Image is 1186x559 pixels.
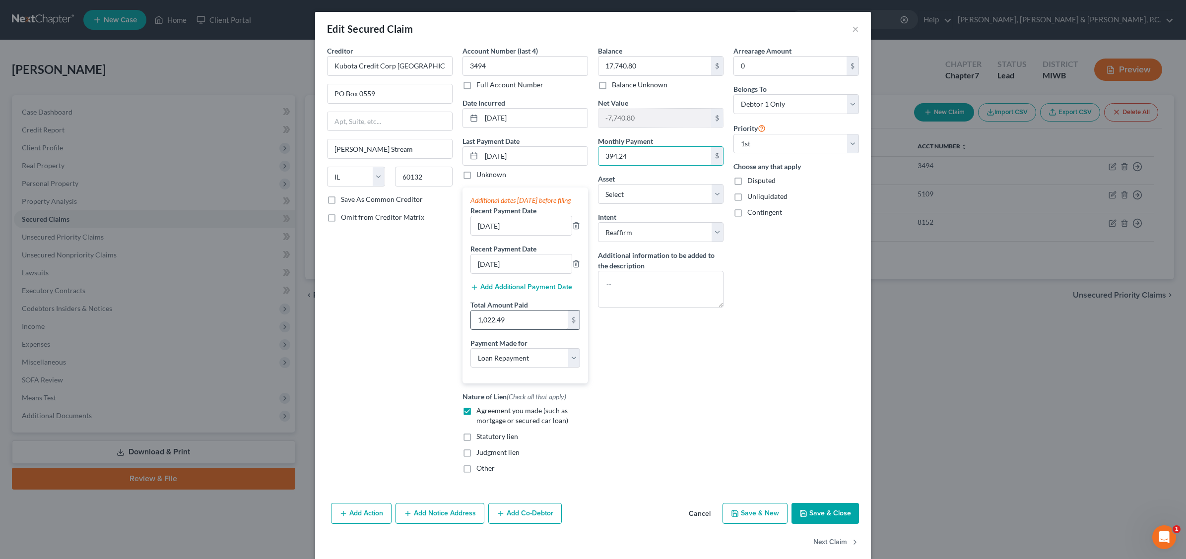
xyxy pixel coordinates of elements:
[598,57,711,75] input: 0.00
[470,300,528,310] label: Total Amount Paid
[395,503,484,524] button: Add Notice Address
[747,176,776,185] span: Disputed
[813,532,859,553] button: Next Claim
[471,311,568,329] input: 0.00
[598,212,616,222] label: Intent
[481,147,588,166] input: MM/DD/YYYY
[462,46,538,56] label: Account Number (last 4)
[481,109,588,127] input: MM/DD/YYYY
[733,46,791,56] label: Arrearage Amount
[598,136,653,146] label: Monthly Payment
[1173,525,1181,533] span: 1
[711,57,723,75] div: $
[470,283,572,291] button: Add Additional Payment Date
[598,250,724,271] label: Additional information to be added to the description
[568,311,580,329] div: $
[476,432,518,440] span: Statutory lien
[733,122,766,134] label: Priority
[470,244,536,254] label: Recent Payment Date
[470,205,536,216] label: Recent Payment Date
[612,80,667,90] label: Balance Unknown
[471,216,572,235] input: --
[341,213,424,221] span: Omit from Creditor Matrix
[791,503,859,524] button: Save & Close
[395,167,453,186] input: Enter zip...
[598,109,711,127] input: 0.00
[476,448,520,456] span: Judgment lien
[598,175,615,183] span: Asset
[847,57,858,75] div: $
[476,170,506,180] label: Unknown
[341,194,423,204] label: Save As Common Creditor
[476,406,568,425] span: Agreement you made (such as mortgage or secured car loan)
[462,391,566,402] label: Nature of Lien
[462,56,588,76] input: XXXX
[328,139,452,158] input: Enter city...
[327,47,353,55] span: Creditor
[327,22,413,36] div: Edit Secured Claim
[507,392,566,401] span: (Check all that apply)
[470,338,527,348] label: Payment Made for
[711,109,723,127] div: $
[852,23,859,35] button: ×
[733,85,767,93] span: Belongs To
[476,464,495,472] span: Other
[1152,525,1176,549] iframe: Intercom live chat
[462,136,520,146] label: Last Payment Date
[747,192,788,200] span: Unliquidated
[598,147,711,166] input: 0.00
[471,254,572,273] input: --
[328,84,452,103] input: Enter address...
[734,57,847,75] input: 0.00
[327,56,453,76] input: Search creditor by name...
[470,195,580,205] div: Additional dates [DATE] before filing
[331,503,392,524] button: Add Action
[723,503,788,524] button: Save & New
[462,98,505,108] label: Date Incurred
[747,208,782,216] span: Contingent
[488,503,562,524] button: Add Co-Debtor
[711,147,723,166] div: $
[476,80,543,90] label: Full Account Number
[681,504,719,524] button: Cancel
[733,161,859,172] label: Choose any that apply
[328,112,452,131] input: Apt, Suite, etc...
[598,98,628,108] label: Net Value
[598,46,622,56] label: Balance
